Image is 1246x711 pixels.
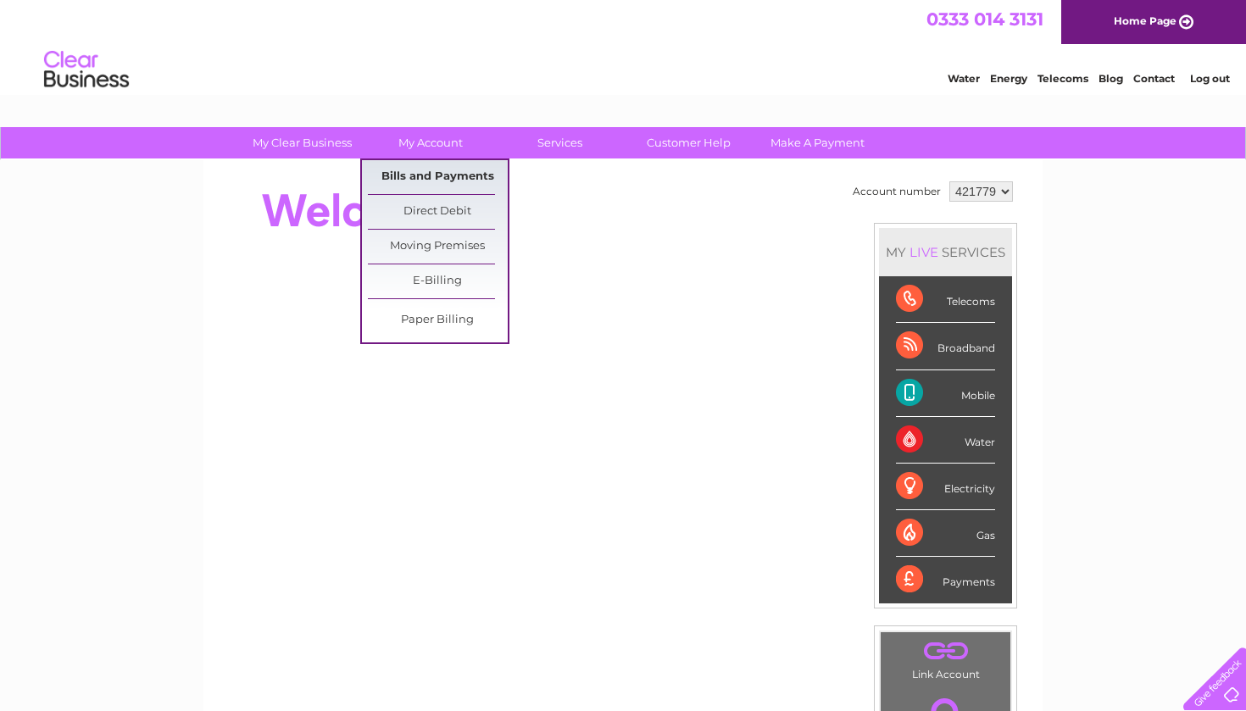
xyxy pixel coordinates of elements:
[368,160,508,194] a: Bills and Payments
[490,127,630,158] a: Services
[906,244,942,260] div: LIVE
[896,276,995,323] div: Telecoms
[879,228,1012,276] div: MY SERVICES
[368,195,508,229] a: Direct Debit
[948,72,980,85] a: Water
[1037,72,1088,85] a: Telecoms
[224,9,1025,82] div: Clear Business is a trading name of Verastar Limited (registered in [GEOGRAPHIC_DATA] No. 3667643...
[926,8,1043,30] a: 0333 014 3131
[896,323,995,369] div: Broadband
[990,72,1027,85] a: Energy
[896,510,995,557] div: Gas
[885,636,1006,666] a: .
[368,264,508,298] a: E-Billing
[896,417,995,464] div: Water
[43,44,130,96] img: logo.png
[748,127,887,158] a: Make A Payment
[368,230,508,264] a: Moving Premises
[1099,72,1123,85] a: Blog
[1190,72,1230,85] a: Log out
[1133,72,1175,85] a: Contact
[896,557,995,603] div: Payments
[361,127,501,158] a: My Account
[896,464,995,510] div: Electricity
[368,303,508,337] a: Paper Billing
[896,370,995,417] div: Mobile
[619,127,759,158] a: Customer Help
[880,631,1011,685] td: Link Account
[848,177,945,206] td: Account number
[232,127,372,158] a: My Clear Business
